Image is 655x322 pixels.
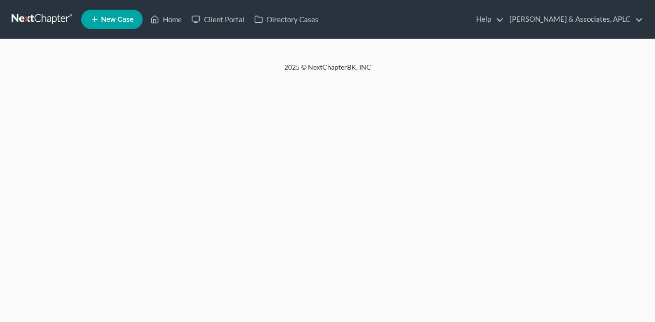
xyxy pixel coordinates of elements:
[187,11,249,28] a: Client Portal
[505,11,643,28] a: [PERSON_NAME] & Associates, APLC
[146,11,187,28] a: Home
[81,10,143,29] new-legal-case-button: New Case
[249,11,323,28] a: Directory Cases
[52,62,603,80] div: 2025 © NextChapterBK, INC
[471,11,504,28] a: Help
